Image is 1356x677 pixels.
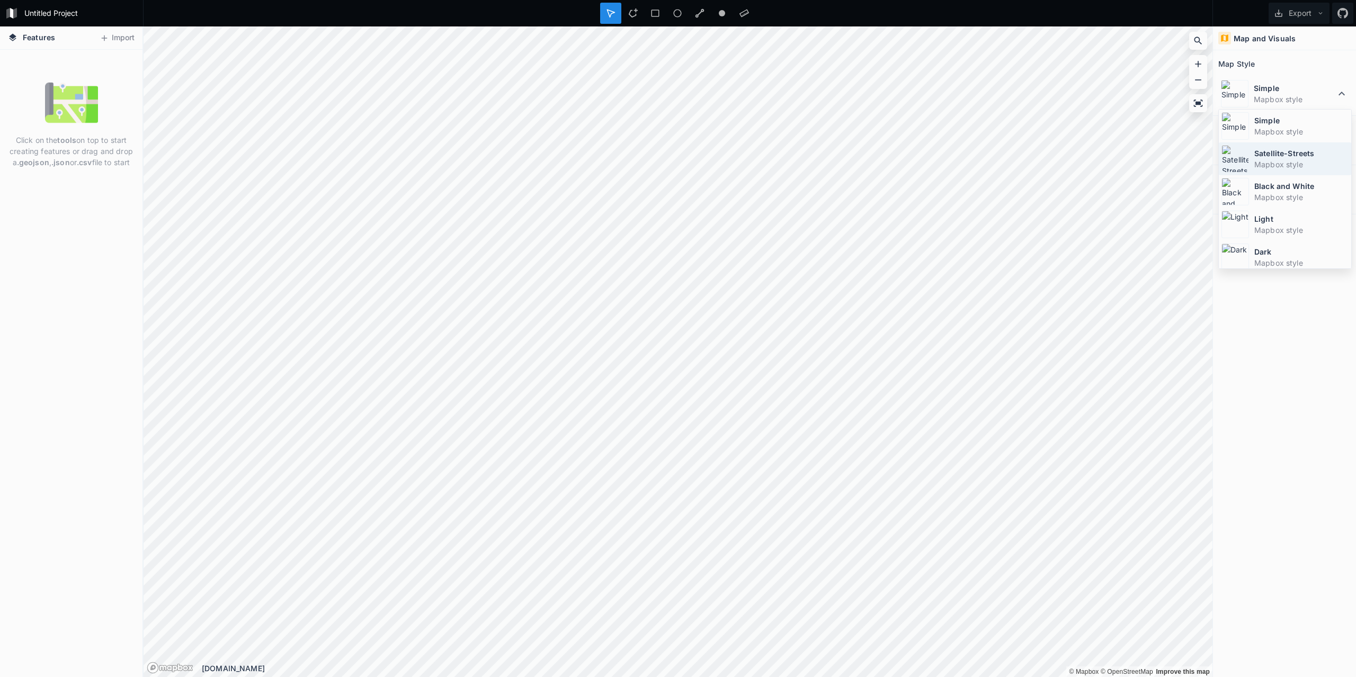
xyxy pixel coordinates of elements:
[1221,80,1248,107] img: Simple
[1254,213,1349,224] dt: Light
[1221,243,1249,271] img: Dark
[23,32,55,43] span: Features
[1254,148,1349,159] dt: Satellite-Streets
[1254,83,1335,94] dt: Simple
[1221,112,1249,140] img: Simple
[147,662,193,674] a: Mapbox logo
[1254,159,1349,170] dd: Mapbox style
[1069,668,1099,675] a: Mapbox
[1221,211,1249,238] img: Light
[1254,180,1349,192] dt: Black and White
[1269,3,1330,24] button: Export
[1221,145,1249,173] img: Satellite-Streets
[17,158,49,167] strong: .geojson
[1254,115,1349,126] dt: Simple
[1218,56,1255,72] h2: Map Style
[57,136,76,145] strong: tools
[1254,126,1349,137] dd: Mapbox style
[1254,192,1349,203] dd: Mapbox style
[1254,246,1349,257] dt: Dark
[1234,33,1296,44] h4: Map and Visuals
[202,663,1212,674] div: [DOMAIN_NAME]
[1254,257,1349,268] dd: Mapbox style
[94,30,140,47] button: Import
[8,134,135,168] p: Click on the on top to start creating features or drag and drop a , or file to start
[1221,178,1249,205] img: Black and White
[77,158,92,167] strong: .csv
[51,158,70,167] strong: .json
[1156,668,1210,675] a: Map feedback
[1254,224,1349,236] dd: Mapbox style
[1254,94,1335,105] dd: Mapbox style
[45,76,98,129] img: empty
[1101,668,1153,675] a: OpenStreetMap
